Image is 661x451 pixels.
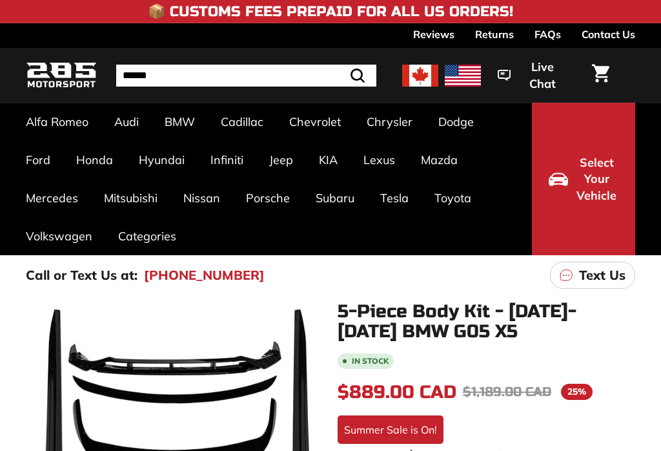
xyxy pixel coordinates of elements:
a: Chevrolet [276,103,354,141]
a: Cart [584,54,617,98]
a: Dodge [425,103,487,141]
a: FAQs [534,23,561,45]
a: Audi [101,103,152,141]
input: Search [116,65,376,87]
h4: 📦 Customs Fees Prepaid for All US Orders! [148,4,513,19]
a: Honda [63,141,126,179]
a: Alfa Romeo [13,103,101,141]
b: In stock [352,357,389,365]
a: Contact Us [582,23,635,45]
span: Select Your Vehicle [575,154,618,204]
a: Volkswagen [13,217,105,255]
a: Subaru [303,179,367,217]
a: Text Us [550,262,635,289]
p: Text Us [579,266,625,285]
a: Mitsubishi [91,179,170,217]
a: Categories [105,217,189,255]
a: Infiniti [198,141,256,179]
span: Live Chat [517,59,567,92]
span: $1,189.00 CAD [463,384,551,400]
a: Chrysler [354,103,425,141]
button: Select Your Vehicle [532,103,635,255]
a: [PHONE_NUMBER] [144,266,265,285]
a: BMW [152,103,208,141]
a: Lexus [351,141,408,179]
a: Hyundai [126,141,198,179]
a: Reviews [413,23,454,45]
a: Toyota [422,179,484,217]
a: Returns [475,23,514,45]
a: Nissan [170,179,233,217]
a: Cadillac [208,103,276,141]
span: 25% [561,384,593,400]
a: Tesla [367,179,422,217]
a: Porsche [233,179,303,217]
a: Ford [13,141,63,179]
a: Jeep [256,141,306,179]
div: Summer Sale is On! [338,415,443,444]
button: Live Chat [481,51,584,100]
span: $889.00 CAD [338,381,456,403]
p: Call or Text Us at: [26,266,137,285]
a: Mazda [408,141,471,179]
a: Mercedes [13,179,91,217]
img: Logo_285_Motorsport_areodynamics_components [26,60,97,90]
h1: 5-Piece Body Kit - [DATE]-[DATE] BMW G05 X5 [338,302,635,342]
a: KIA [306,141,351,179]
